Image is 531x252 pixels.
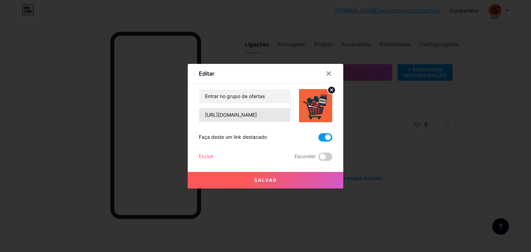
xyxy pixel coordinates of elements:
[199,89,290,103] input: Título
[199,70,214,77] font: Editar
[299,89,332,122] img: link_miniatura
[295,153,316,159] font: Esconder
[199,108,290,122] input: URL
[199,153,214,159] font: Excluir
[188,172,343,188] button: Salvar
[199,134,267,140] font: Faça deste um link destacado
[254,177,277,183] font: Salvar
